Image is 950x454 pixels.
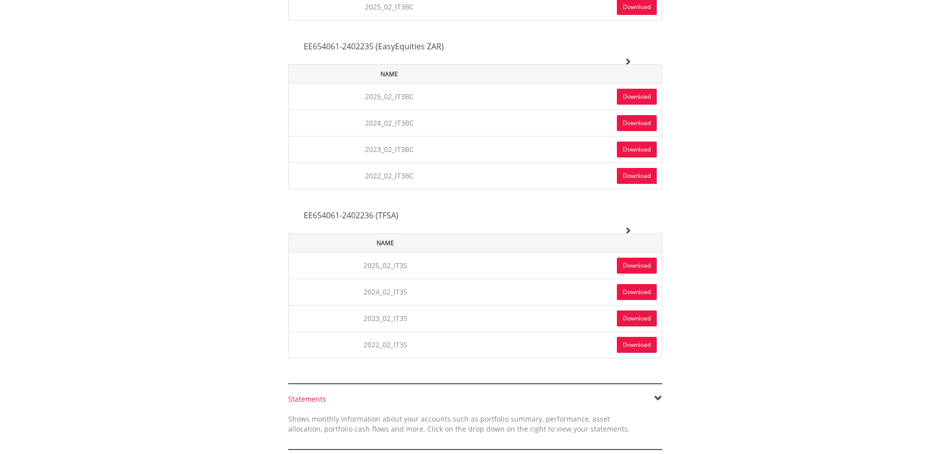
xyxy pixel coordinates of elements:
[617,168,657,184] a: Download
[288,394,662,404] div: Statements
[617,337,657,353] a: Download
[304,210,398,221] span: EE654061-2402236 (TFSA)
[288,136,490,162] td: 2023_02_IT3BC
[617,258,657,274] a: Download
[288,279,482,305] td: 2024_02_IT3S
[304,41,444,52] span: EE654061-2402235 (EasyEquities ZAR)
[288,233,482,252] th: Name
[617,89,657,105] a: Download
[617,142,657,157] a: Download
[288,252,482,279] td: 2025_02_IT3S
[288,162,490,189] td: 2022_02_IT3BC
[288,83,490,110] td: 2025_02_IT3BC
[288,110,490,136] td: 2024_02_IT3BC
[288,305,482,331] td: 2023_02_IT3S
[617,284,657,300] a: Download
[617,310,657,326] a: Download
[288,64,490,83] th: Name
[288,331,482,358] td: 2022_02_IT3S
[617,115,657,131] a: Download
[281,414,637,434] div: Shows monthly information about your accounts such as portfolio summary, performance, asset alloc...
